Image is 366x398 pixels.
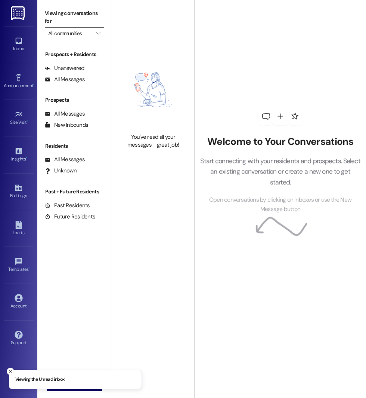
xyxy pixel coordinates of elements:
button: Close toast [7,368,14,375]
div: All Messages [45,156,85,163]
input: All communities [48,27,92,39]
div: All Messages [45,110,85,118]
h2: Welcome to Your Conversations [200,136,361,148]
div: Prospects + Residents [37,50,112,58]
div: All Messages [45,76,85,83]
p: Viewing the Unread inbox [15,376,64,383]
span: • [29,266,30,271]
span: • [26,155,27,160]
div: You've read all your messages - great job! [120,133,186,149]
label: Viewing conversations for [45,7,104,27]
img: empty-state [120,50,186,129]
div: Future Residents [45,213,95,221]
i:  [96,30,100,36]
a: Templates • [4,255,34,275]
img: ResiDesk Logo [11,6,26,20]
a: Buildings [4,181,34,202]
div: Unknown [45,167,77,175]
div: Past + Future Residents [37,188,112,196]
div: Prospects [37,96,112,104]
div: Past Residents [45,202,90,209]
p: Start connecting with your residents and prospects. Select an existing conversation or create a n... [200,156,361,187]
div: Unanswered [45,64,84,72]
span: • [33,82,34,87]
a: Insights • [4,145,34,165]
a: Site Visit • [4,108,34,128]
a: Inbox [4,34,34,55]
a: Account [4,292,34,312]
span: • [27,119,28,124]
a: Support [4,328,34,349]
a: Leads [4,218,34,239]
span: Open conversations by clicking on inboxes or use the New Message button [200,195,361,214]
div: Residents [37,142,112,150]
div: New Inbounds [45,121,88,129]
